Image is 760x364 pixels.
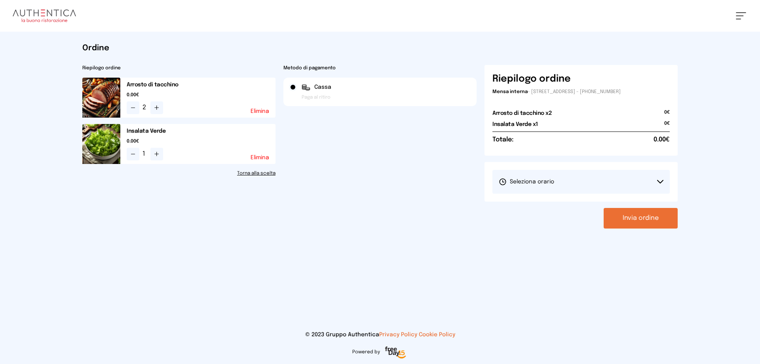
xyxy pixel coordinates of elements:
span: Paga al ritiro [302,94,331,101]
span: Seleziona orario [499,178,554,186]
h6: Totale: [492,135,513,145]
img: logo-freeday.3e08031.png [383,345,408,361]
img: logo.8f33a47.png [13,10,76,22]
span: 0.00€ [127,138,275,145]
span: 0.00€ [654,135,670,145]
button: Seleziona orario [492,170,670,194]
span: Mensa interna [492,90,528,94]
h2: Insalata Verde x1 [492,120,538,128]
span: 1 [142,149,147,159]
h2: Insalata Verde [127,127,275,135]
h6: Riepilogo ordine [492,73,571,86]
button: Elimina [251,109,269,114]
span: 0.00€ [127,92,275,98]
img: media [82,124,120,164]
span: Powered by [352,349,380,355]
button: Invia ordine [604,208,678,229]
h2: Metodo di pagamento [283,65,477,71]
p: © 2023 Gruppo Authentica [13,331,747,339]
p: - [STREET_ADDRESS] - [PHONE_NUMBER] [492,89,670,95]
a: Cookie Policy [419,332,455,337]
button: Elimina [251,155,269,160]
span: 0€ [664,109,670,120]
a: Torna alla scelta [82,170,275,177]
span: 2 [142,103,147,112]
span: 0€ [664,120,670,131]
a: Privacy Policy [379,332,417,337]
span: Cassa [314,83,331,91]
h2: Riepilogo ordine [82,65,275,71]
h1: Ordine [82,43,678,54]
h2: Arrosto di tacchino x2 [492,109,551,117]
h2: Arrosto di tacchino [127,81,275,89]
img: media [82,78,120,118]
